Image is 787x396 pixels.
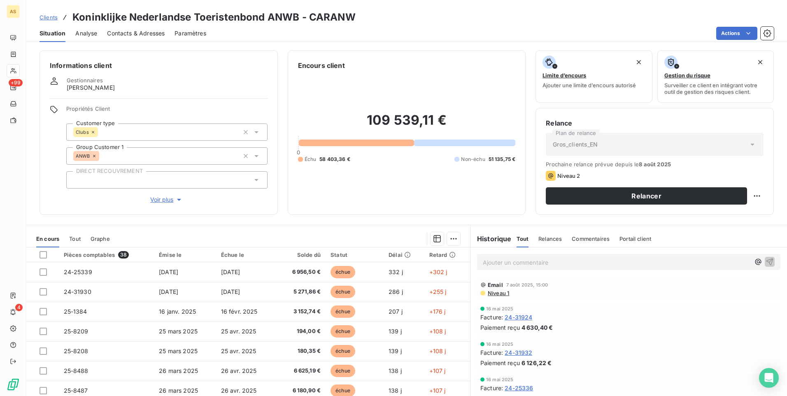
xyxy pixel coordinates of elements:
button: Limite d’encoursAjouter une limite d’encours autorisé [536,50,652,103]
button: Actions [716,27,757,40]
h6: Relance [546,118,764,128]
div: Échue le [221,252,272,258]
span: 138 j [389,367,402,374]
span: 16 févr. 2025 [221,308,258,315]
span: [DATE] [159,268,178,275]
span: Paramètres [175,29,206,37]
span: +255 j [429,288,447,295]
span: 58 403,36 € [319,156,350,163]
span: 4 630,40 € [522,323,553,332]
span: [DATE] [221,268,240,275]
span: 16 mai 2025 [486,342,514,347]
span: 26 avr. 2025 [221,387,257,394]
span: Portail client [619,235,651,242]
span: 25-8209 [64,328,88,335]
span: 194,00 € [281,327,321,335]
span: Surveiller ce client en intégrant votre outil de gestion des risques client. [664,82,767,95]
h6: Informations client [50,61,268,70]
span: Relances [538,235,562,242]
span: 6 180,90 € [281,387,321,395]
span: 16 mai 2025 [486,377,514,382]
span: 207 j [389,308,403,315]
span: 25 mars 2025 [159,328,198,335]
h2: 109 539,11 € [298,112,516,137]
span: 138 j [389,387,402,394]
span: 26 avr. 2025 [221,367,257,374]
div: Pièces comptables [64,251,149,259]
button: Voir plus [66,195,268,204]
span: échue [331,325,355,338]
span: 16 mai 2025 [486,306,514,311]
a: Clients [40,13,58,21]
span: 24-31932 [505,348,532,357]
span: Tout [517,235,529,242]
span: 38 [118,251,129,259]
div: Délai [389,252,419,258]
span: 25-1384 [64,308,87,315]
span: Facture : [480,313,503,321]
span: Clubs [76,130,89,135]
span: 51 135,75 € [489,156,516,163]
span: Situation [40,29,65,37]
span: +302 j [429,268,447,275]
h6: Encours client [298,61,345,70]
span: 16 janv. 2025 [159,308,196,315]
span: Facture : [480,384,503,392]
span: Gestion du risque [664,72,710,79]
span: Graphe [91,235,110,242]
input: Ajouter une valeur [98,128,105,136]
span: Tout [69,235,81,242]
span: 7 août 2025, 15:00 [506,282,548,287]
img: Logo LeanPay [7,378,20,391]
span: Contacts & Adresses [107,29,165,37]
span: +108 j [429,347,446,354]
span: 4 [15,304,23,311]
button: Gestion du risqueSurveiller ce client en intégrant votre outil de gestion des risques client. [657,50,774,103]
span: Prochaine relance prévue depuis le [546,161,764,168]
span: [DATE] [221,288,240,295]
span: Analyse [75,29,97,37]
span: +108 j [429,328,446,335]
span: 286 j [389,288,403,295]
div: AS [7,5,20,18]
div: Retard [429,252,465,258]
span: échue [331,365,355,377]
span: 6 956,50 € [281,268,321,276]
span: Limite d’encours [543,72,586,79]
span: 0 [297,149,300,156]
span: ANWB [76,154,90,158]
span: 3 152,74 € [281,307,321,316]
div: Émise le [159,252,211,258]
span: Gestionnaires [67,77,103,84]
div: Statut [331,252,379,258]
span: +99 [9,79,23,86]
span: Clients [40,14,58,21]
span: Propriétés Client [66,105,268,117]
span: +176 j [429,308,446,315]
span: 139 j [389,347,402,354]
span: 5 271,86 € [281,288,321,296]
span: 25-8208 [64,347,88,354]
span: 139 j [389,328,402,335]
span: +107 j [429,367,446,374]
input: Ajouter une valeur [73,176,80,184]
span: 24-25339 [64,268,92,275]
span: Facture : [480,348,503,357]
button: Relancer [546,187,747,205]
span: 25 avr. 2025 [221,328,256,335]
span: Email [488,282,503,288]
span: [DATE] [159,288,178,295]
span: [PERSON_NAME] [67,84,115,92]
span: 25 avr. 2025 [221,347,256,354]
span: Non-échu [461,156,485,163]
span: 26 mars 2025 [159,367,198,374]
div: Open Intercom Messenger [759,368,779,388]
span: Niveau 1 [487,290,509,296]
span: 8 août 2025 [639,161,671,168]
span: échue [331,266,355,278]
span: Commentaires [572,235,610,242]
span: 24-31924 [505,313,532,321]
span: 332 j [389,268,403,275]
h6: Historique [470,234,512,244]
span: 6 625,19 € [281,367,321,375]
